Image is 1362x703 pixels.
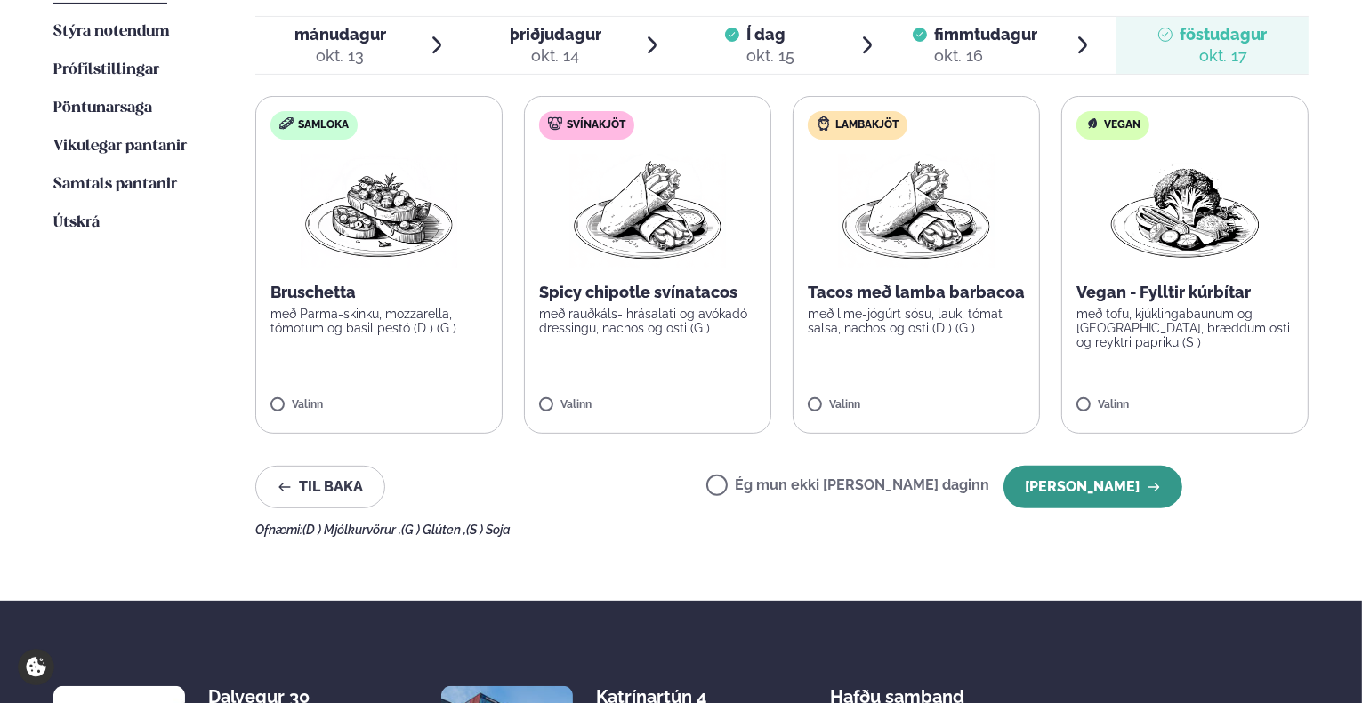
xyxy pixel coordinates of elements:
span: Lambakjöt [835,118,899,132]
button: [PERSON_NAME] [1003,466,1182,508]
img: Vegan.svg [1085,116,1100,131]
div: okt. 13 [294,45,386,67]
p: með Parma-skinku, mozzarella, tómötum og basil pestó (D ) (G ) [270,307,488,335]
span: fimmtudagur [934,25,1037,44]
span: Stýra notendum [53,24,170,39]
p: Bruschetta [270,282,488,303]
div: okt. 15 [746,45,794,67]
span: föstudagur [1180,25,1267,44]
p: með lime-jógúrt sósu, lauk, tómat salsa, nachos og osti (D ) (G ) [808,307,1025,335]
p: Vegan - Fylltir kúrbítar [1076,282,1293,303]
div: okt. 17 [1180,45,1267,67]
div: okt. 16 [934,45,1037,67]
p: með tofu, kjúklingabaunum og [GEOGRAPHIC_DATA], bræddum osti og reyktri papriku (S ) [1076,307,1293,349]
div: Ofnæmi: [255,523,1309,537]
img: sandwich-new-16px.svg [279,117,294,130]
span: Samtals pantanir [53,177,177,192]
span: (D ) Mjólkurvörur , [302,523,401,537]
span: Pöntunarsaga [53,100,152,116]
span: Samloka [298,118,349,132]
img: Vegan.png [1107,154,1263,268]
a: Cookie settings [18,649,54,685]
span: mánudagur [294,25,386,44]
button: Til baka [255,466,385,508]
a: Pöntunarsaga [53,98,152,119]
span: Útskrá [53,215,100,230]
span: Vikulegar pantanir [53,139,187,154]
img: Wraps.png [569,154,726,268]
a: Vikulegar pantanir [53,136,187,157]
p: með rauðkáls- hrásalati og avókadó dressingu, nachos og osti (G ) [539,307,756,335]
a: Útskrá [53,212,100,234]
div: okt. 14 [510,45,601,67]
span: þriðjudagur [510,25,601,44]
a: Stýra notendum [53,21,170,43]
img: pork.svg [548,116,562,131]
p: Tacos með lamba barbacoa [808,282,1025,303]
span: Í dag [746,24,794,45]
span: Vegan [1104,118,1140,132]
span: (S ) Soja [466,523,511,537]
a: Samtals pantanir [53,174,177,196]
span: Prófílstillingar [53,62,159,77]
img: Bruschetta.png [301,154,457,268]
img: Lamb.svg [817,116,831,131]
span: (G ) Glúten , [401,523,466,537]
p: Spicy chipotle svínatacos [539,282,756,303]
img: Wraps.png [838,154,995,268]
a: Prófílstillingar [53,60,159,81]
span: Svínakjöt [567,118,625,132]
